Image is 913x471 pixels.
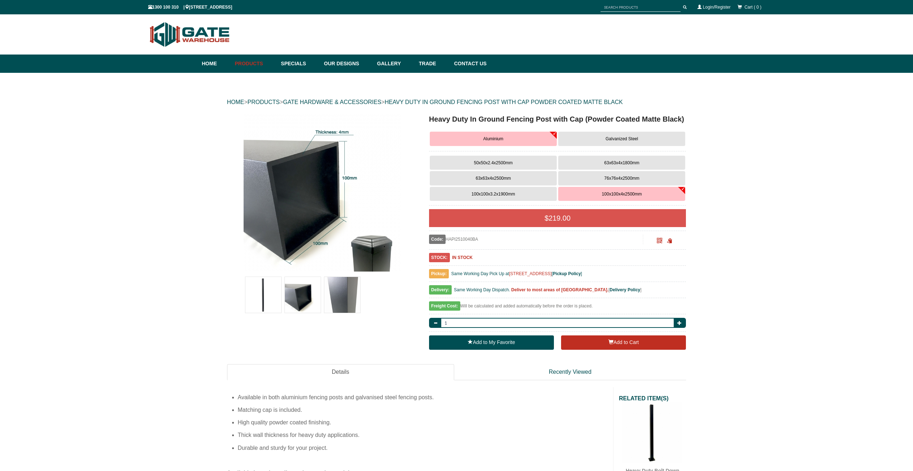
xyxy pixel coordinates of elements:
[429,286,686,298] div: [ ]
[454,364,686,380] a: Recently Viewed
[320,55,373,73] a: Our Designs
[148,5,232,10] span: 1300 100 310 | [STREET_ADDRESS]
[429,235,643,244] div: HAPI2510040BA
[610,287,640,292] a: Delivery Policy
[601,3,681,12] input: SEARCH PRODUCTS
[244,114,401,272] img: Heavy Duty In Ground Fencing Post with Cap (Powder Coated Matte Black) - Aluminium 100x100x4x2500...
[324,277,360,313] img: Heavy Duty In Ground Fencing Post with Cap (Powder Coated Matte Black)
[452,255,472,260] b: IN STOCK
[228,114,418,272] a: Heavy Duty In Ground Fencing Post with Cap (Powder Coated Matte Black) - Aluminium 100x100x4x2500...
[483,136,503,141] span: Aluminium
[238,416,608,429] li: High quality powder coated finishing.
[454,287,510,292] span: Same Working Day Dispatch.
[451,271,582,276] span: Same Working Day Pick Up at [ ]
[227,91,686,114] div: > > >
[558,156,685,170] button: 63x63x4x1800mm
[429,301,460,311] span: Freight Cost:
[744,5,761,10] span: Cart ( 0 )
[238,391,608,404] li: Available in both aluminium fencing posts and galvanised steel fencing posts.
[285,277,321,313] img: Heavy Duty In Ground Fencing Post with Cap (Powder Coated Matte Black)
[619,395,686,402] h2: RELATED ITEM(S)
[622,402,682,462] img: Heavy Duty Bolt Down Flange Base Plated Fencing Post with Cap (Powder Coated Matte Black) - Gate ...
[238,404,608,416] li: Matching cap is included.
[471,192,515,197] span: 100x100x3.2x1900mm
[429,209,686,227] div: $
[430,132,557,146] button: Aluminium
[429,285,452,295] span: Delivery:
[606,136,638,141] span: Galvanized Steel
[429,335,554,350] a: Add to My Favorite
[476,176,511,181] span: 63x63x4x2500mm
[430,187,557,201] button: 100x100x3.2x1900mm
[202,55,231,73] a: Home
[415,55,450,73] a: Trade
[561,335,686,350] button: Add to Cart
[245,277,281,313] img: Heavy Duty In Ground Fencing Post with Cap (Powder Coated Matte Black)
[430,171,557,185] button: 63x63x4x2500mm
[604,176,639,181] span: 76x76x4x2500mm
[283,99,381,105] a: GATE HARDWARE & ACCESSORIES
[430,156,557,170] button: 50x50x2.4x2500mm
[549,214,570,222] span: 219.00
[509,271,552,276] a: [STREET_ADDRESS]
[604,160,639,165] span: 63x63x4x1800mm
[231,55,278,73] a: Products
[703,5,730,10] a: Login/Register
[602,192,642,197] span: 100x100x4x2500mm
[429,269,449,278] span: Pickup:
[238,442,608,454] li: Durable and sturdy for your project.
[657,239,662,244] a: Click to enlarge and scan to share.
[148,18,232,51] img: Gate Warehouse
[385,99,623,105] a: HEAVY DUTY IN GROUND FENCING POST WITH CAP POWDER COATED MATTE BLACK
[451,55,487,73] a: Contact Us
[553,271,581,276] a: Pickup Policy
[558,187,685,201] button: 100x100x4x2500mm
[373,55,415,73] a: Gallery
[558,132,685,146] button: Galvanized Steel
[429,114,686,124] h1: Heavy Duty In Ground Fencing Post with Cap (Powder Coated Matte Black)
[238,429,608,441] li: Thick wall thickness for heavy duty applications.
[277,55,320,73] a: Specials
[558,171,685,185] button: 76x76x4x2500mm
[429,253,450,262] span: STOCK:
[429,302,686,314] div: Will be calculated and added automatically before the order is placed.
[429,235,446,244] span: Code:
[667,238,672,244] span: Click to copy the URL
[474,160,513,165] span: 50x50x2.4x2500mm
[227,364,454,380] a: Details
[227,99,244,105] a: HOME
[511,287,608,292] b: Deliver to most areas of [GEOGRAPHIC_DATA].
[248,99,280,105] a: PRODUCTS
